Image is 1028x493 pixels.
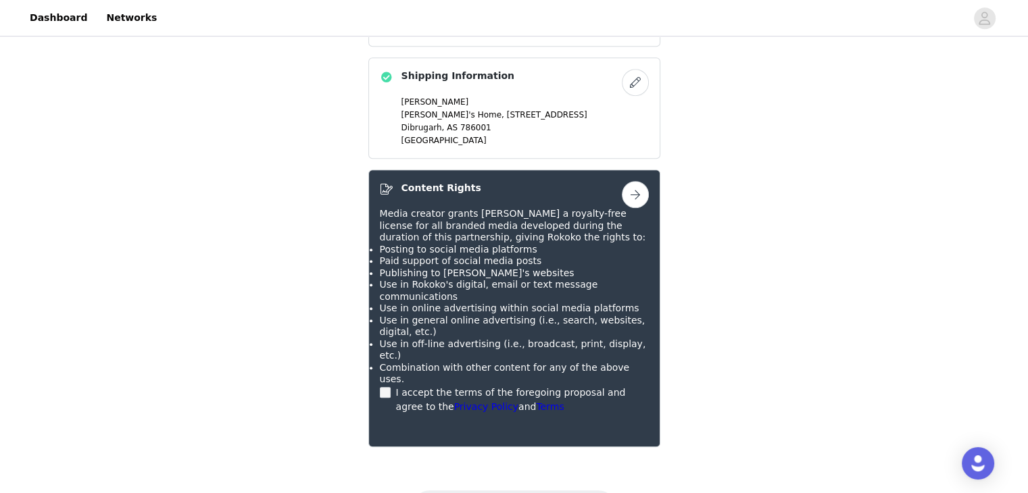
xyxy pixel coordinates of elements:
span: 786001 [460,123,491,132]
div: Content Rights [368,170,660,447]
span: Paid support of social media posts [380,255,542,266]
span: Use in online advertising within social media platforms [380,303,639,313]
h4: Content Rights [401,181,481,195]
span: Use in general online advertising (i.e., search, websites, digital, etc.) [380,315,645,338]
span: Use in off-line advertising (i.e., broadcast, print, display, etc.) [380,338,646,361]
span: Media creator grants [PERSON_NAME] a royalty-free license for all branded media developed during ... [380,208,646,242]
p: [PERSON_NAME]'s Home, [STREET_ADDRESS] [401,109,649,121]
a: Dashboard [22,3,95,33]
p: [PERSON_NAME] [401,96,649,108]
p: I accept the terms of the foregoing proposal and agree to the and [396,386,649,414]
div: Shipping Information [368,57,660,159]
h4: Shipping Information [401,69,514,83]
span: Combination with other content for any of the above uses. [380,362,630,385]
span: AS [447,123,458,132]
span: Publishing to [PERSON_NAME]'s websites [380,267,574,278]
a: Networks [98,3,165,33]
a: Terms [536,401,564,412]
div: Open Intercom Messenger [962,447,994,479]
p: [GEOGRAPHIC_DATA] [401,134,649,147]
span: Use in Rokoko's digital, email or text message communications [380,279,598,302]
div: avatar [978,7,991,29]
span: Posting to social media platforms [380,244,537,255]
span: Dibrugarh, [401,123,445,132]
a: Privacy Policy [454,401,518,412]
